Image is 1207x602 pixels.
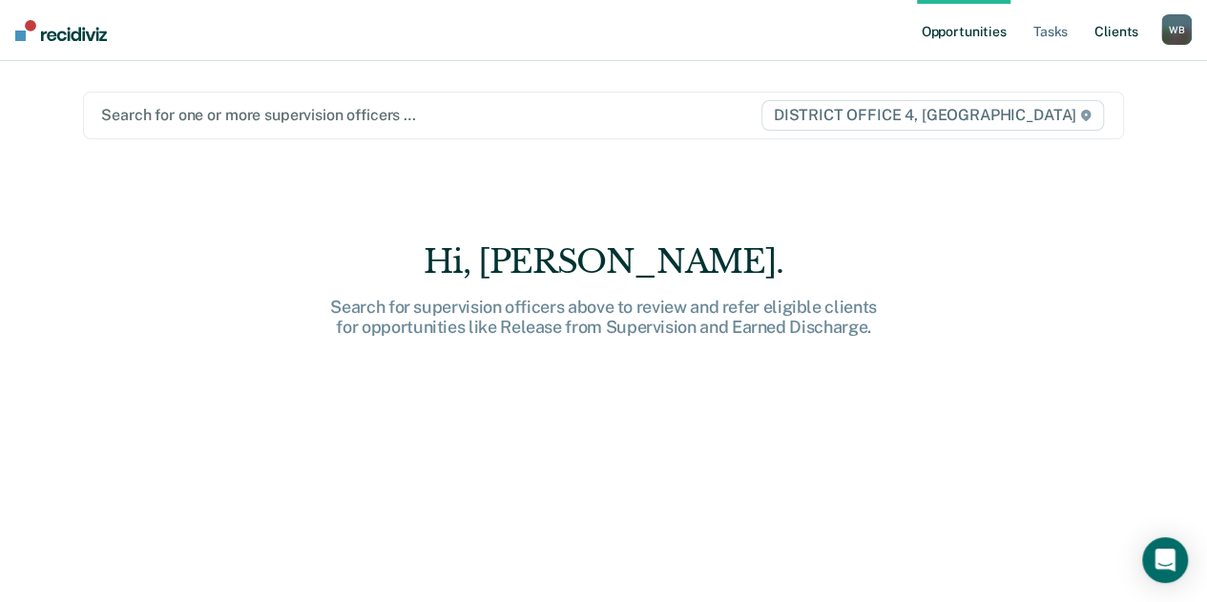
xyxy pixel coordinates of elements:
span: DISTRICT OFFICE 4, [GEOGRAPHIC_DATA] [761,100,1104,131]
button: WB [1161,14,1192,45]
div: W B [1161,14,1192,45]
div: Open Intercom Messenger [1142,537,1188,583]
img: Recidiviz [15,20,107,41]
div: Search for supervision officers above to review and refer eligible clients for opportunities like... [299,297,909,338]
div: Hi, [PERSON_NAME]. [299,242,909,281]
